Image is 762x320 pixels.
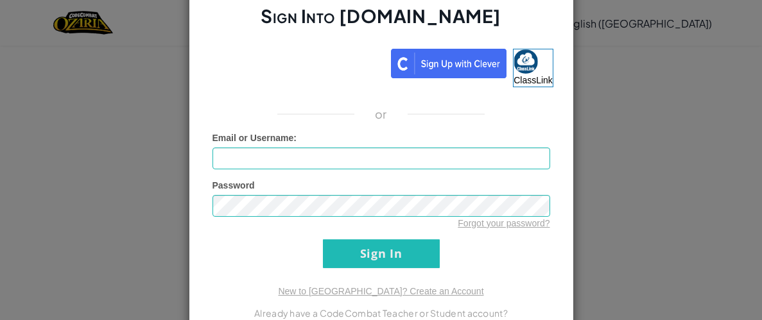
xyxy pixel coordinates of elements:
span: ClassLink [514,75,553,85]
h2: Sign Into [DOMAIN_NAME] [212,4,550,41]
p: or [375,106,387,122]
a: New to [GEOGRAPHIC_DATA]? Create an Account [278,286,483,296]
iframe: Sign in with Google Button [202,47,391,76]
span: Password [212,180,255,190]
a: Forgot your password? [458,218,550,228]
img: clever_sso_button@2x.png [391,49,507,78]
label: : [212,131,297,144]
input: Sign In [323,239,440,268]
span: Email or Username [212,133,294,143]
img: classlink-logo-small.png [514,49,538,74]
